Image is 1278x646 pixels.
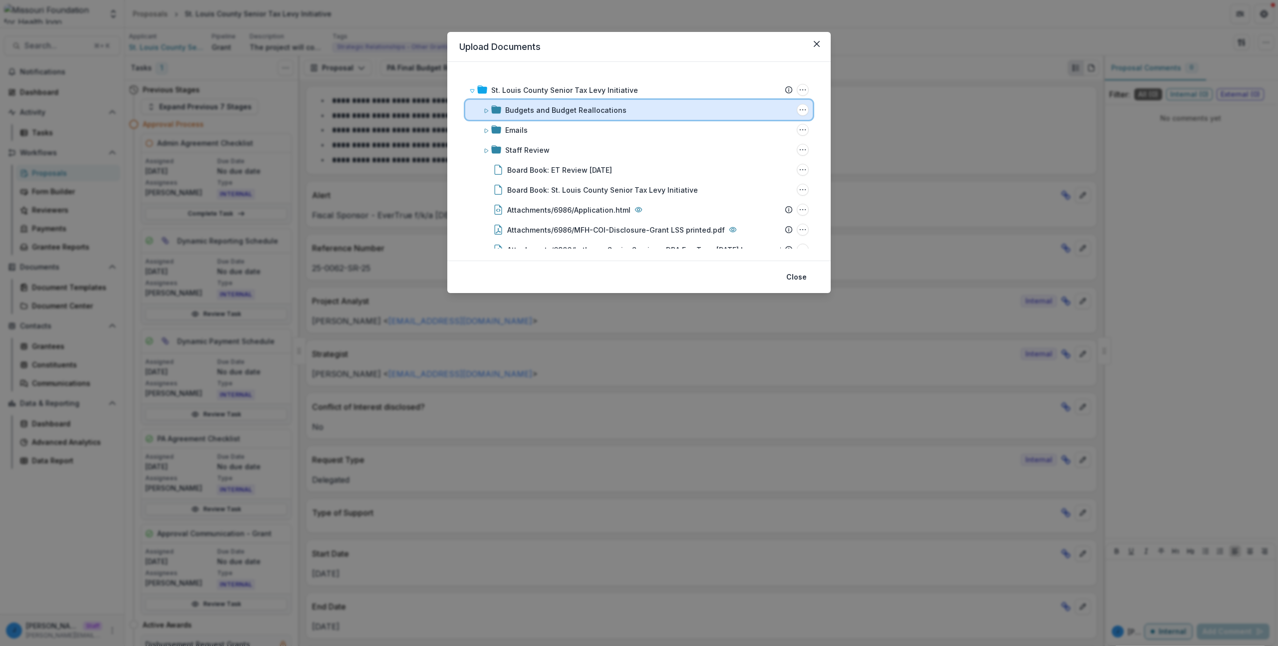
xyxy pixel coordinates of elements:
[797,124,809,136] button: Emails Options
[797,144,809,156] button: Staff Review Options
[465,80,813,100] div: St. Louis County Senior Tax Levy InitiativeSt. Louis County Senior Tax Levy Initiative Options
[465,200,813,220] div: Attachments/6986/Application.htmlAttachments/6986/Application.html Options
[507,185,698,195] div: Board Book: St. Louis County Senior Tax Levy Initiative
[465,140,813,160] div: Staff ReviewStaff Review Options
[507,245,837,255] div: Attachments/6986/Lutheran Senior Services, DBA EverTrue, [DATE] Income and Balance Sheet.pdf
[797,184,809,196] button: Board Book: St. Louis County Senior Tax Levy Initiative Options
[797,244,809,256] button: Attachments/6986/Lutheran Senior Services, DBA EverTrue, March 2025 Income and Balance Sheet.pdf ...
[797,224,809,236] button: Attachments/6986/MFH-COI-Disclosure-Grant LSS printed.pdf Options
[465,100,813,120] div: Budgets and Budget ReallocationsBudgets and Budget Reallocations Options
[809,36,825,52] button: Close
[505,125,528,135] div: Emails
[465,120,813,140] div: EmailsEmails Options
[447,32,831,62] header: Upload Documents
[465,160,813,180] div: Board Book: ET Review [DATE]Board Book: ET Review 08.19.25 Options
[507,165,612,175] div: Board Book: ET Review [DATE]
[797,164,809,176] button: Board Book: ET Review 08.19.25 Options
[797,84,809,96] button: St. Louis County Senior Tax Levy Initiative Options
[507,205,631,215] div: Attachments/6986/Application.html
[491,85,638,95] div: St. Louis County Senior Tax Levy Initiative
[465,180,813,200] div: Board Book: St. Louis County Senior Tax Levy InitiativeBoard Book: St. Louis County Senior Tax Le...
[507,225,725,235] div: Attachments/6986/MFH-COI-Disclosure-Grant LSS printed.pdf
[505,145,550,155] div: Staff Review
[797,104,809,116] button: Budgets and Budget Reallocations Options
[780,269,813,285] button: Close
[505,105,627,115] div: Budgets and Budget Reallocations
[465,240,813,260] div: Attachments/6986/Lutheran Senior Services, DBA EverTrue, [DATE] Income and Balance Sheet.pdfAttac...
[465,220,813,240] div: Attachments/6986/MFH-COI-Disclosure-Grant LSS printed.pdfAttachments/6986/MFH-COI-Disclosure-Gran...
[797,204,809,216] button: Attachments/6986/Application.html Options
